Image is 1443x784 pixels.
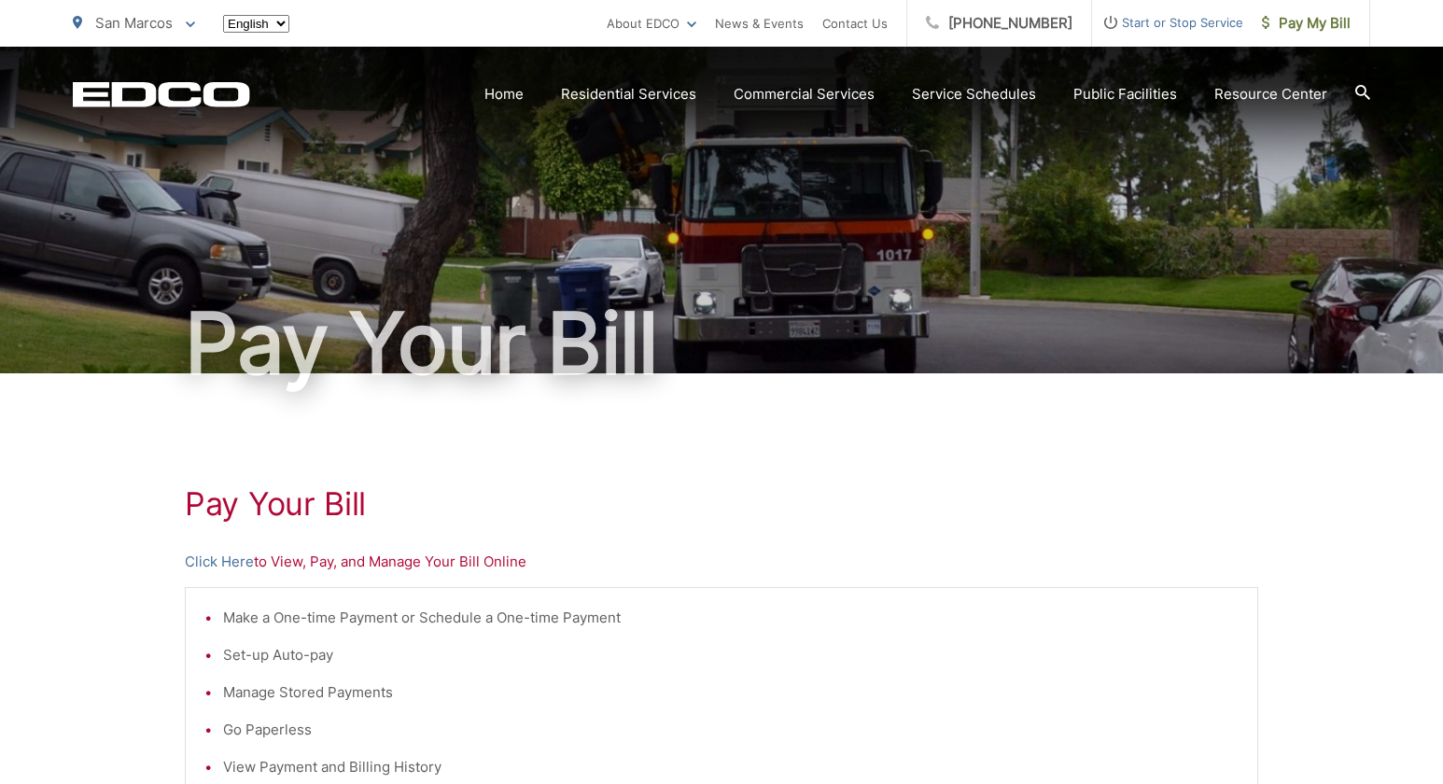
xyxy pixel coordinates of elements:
[95,14,173,32] span: San Marcos
[1073,83,1177,105] a: Public Facilities
[715,12,804,35] a: News & Events
[607,12,696,35] a: About EDCO
[185,551,254,573] a: Click Here
[73,81,250,107] a: EDCD logo. Return to the homepage.
[822,12,888,35] a: Contact Us
[223,681,1239,704] li: Manage Stored Payments
[1262,12,1351,35] span: Pay My Bill
[912,83,1036,105] a: Service Schedules
[561,83,696,105] a: Residential Services
[73,297,1370,390] h1: Pay Your Bill
[1214,83,1327,105] a: Resource Center
[185,551,1258,573] p: to View, Pay, and Manage Your Bill Online
[223,756,1239,778] li: View Payment and Billing History
[734,83,875,105] a: Commercial Services
[223,607,1239,629] li: Make a One-time Payment or Schedule a One-time Payment
[223,719,1239,741] li: Go Paperless
[223,15,289,33] select: Select a language
[223,644,1239,666] li: Set-up Auto-pay
[185,485,1258,523] h1: Pay Your Bill
[484,83,524,105] a: Home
